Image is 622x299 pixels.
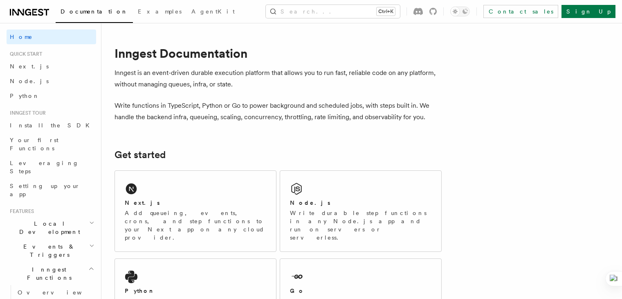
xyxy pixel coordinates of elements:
a: Examples [133,2,186,22]
p: Write functions in TypeScript, Python or Go to power background and scheduled jobs, with steps bu... [115,100,442,123]
a: Get started [115,149,166,161]
a: Home [7,29,96,44]
p: Write durable step functions in any Node.js app and run on servers or serverless. [290,209,431,242]
button: Search...Ctrl+K [266,5,400,18]
p: Add queueing, events, crons, and step functions to your Next app on any cloud provider. [125,209,266,242]
p: Inngest is an event-driven durable execution platform that allows you to run fast, reliable code ... [115,67,442,90]
span: AgentKit [191,8,235,15]
span: Node.js [10,78,49,84]
button: Local Development [7,216,96,239]
button: Toggle dark mode [450,7,470,16]
span: Examples [138,8,182,15]
h2: Go [290,287,305,295]
span: Your first Functions [10,137,58,152]
button: Inngest Functions [7,262,96,285]
a: Documentation [56,2,133,23]
a: Install the SDK [7,118,96,133]
kbd: Ctrl+K [377,7,395,16]
a: Next.jsAdd queueing, events, crons, and step functions to your Next app on any cloud provider. [115,170,276,252]
span: Leveraging Steps [10,160,79,174]
span: Python [10,93,40,99]
a: Node.js [7,74,96,88]
a: Node.jsWrite durable step functions in any Node.js app and run on servers or serverless. [280,170,442,252]
a: AgentKit [186,2,240,22]
a: Setting up your app [7,179,96,202]
a: Sign Up [561,5,615,18]
button: Events & Triggers [7,239,96,262]
a: Python [7,88,96,103]
a: Your first Functions [7,133,96,156]
span: Local Development [7,220,89,236]
span: Features [7,208,34,215]
span: Home [10,33,33,41]
span: Quick start [7,51,42,57]
span: Overview [18,289,102,296]
span: Next.js [10,63,49,70]
h2: Node.js [290,199,330,207]
span: Install the SDK [10,122,94,129]
span: Inngest tour [7,110,46,116]
h2: Python [125,287,155,295]
h2: Next.js [125,199,160,207]
span: Inngest Functions [7,265,88,282]
a: Next.js [7,59,96,74]
a: Contact sales [483,5,558,18]
span: Setting up your app [10,183,80,197]
a: Leveraging Steps [7,156,96,179]
h1: Inngest Documentation [115,46,442,61]
span: Documentation [61,8,128,15]
span: Events & Triggers [7,242,89,259]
